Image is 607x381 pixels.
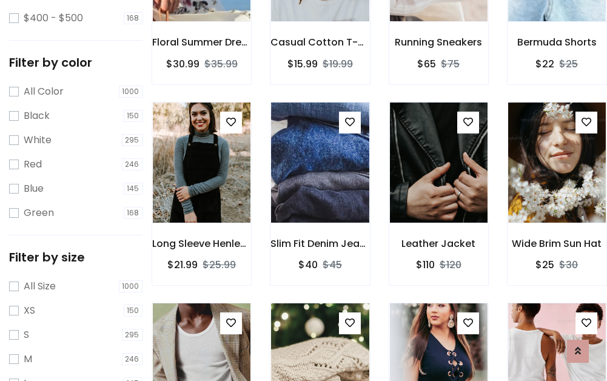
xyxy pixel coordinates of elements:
h5: Filter by color [9,55,143,70]
h6: $30.99 [166,58,200,70]
del: $25 [559,57,578,71]
span: 145 [124,183,143,195]
del: $25.99 [203,258,236,272]
span: 150 [124,305,143,317]
h6: Slim Fit Denim Jeans [270,238,369,249]
label: Red [24,157,42,172]
h6: $65 [417,58,436,70]
del: $45 [323,258,342,272]
label: All Size [24,279,56,294]
label: $400 - $500 [24,11,83,25]
del: $30 [559,258,578,272]
h6: $110 [416,259,435,271]
label: Black [24,109,50,123]
h6: $40 [298,259,318,271]
h6: Casual Cotton T-Shirt [270,36,369,48]
label: S [24,328,29,342]
h6: Long Sleeve Henley T-Shirt [152,238,251,249]
h6: $22 [535,58,554,70]
del: $19.99 [323,57,353,71]
label: Blue [24,181,44,196]
label: M [24,352,32,366]
span: 246 [122,158,143,170]
span: 150 [124,110,143,122]
span: 1000 [119,86,143,98]
del: $75 [441,57,460,71]
label: Green [24,206,54,220]
h5: Filter by size [9,250,143,265]
h6: $21.99 [167,259,198,271]
label: XS [24,303,35,318]
span: 168 [124,12,143,24]
h6: Running Sneakers [389,36,488,48]
h6: Leather Jacket [389,238,488,249]
h6: Floral Summer Dress [152,36,251,48]
span: 1000 [119,280,143,292]
span: 295 [122,329,143,341]
h6: Wide Brim Sun Hat [508,238,606,249]
h6: $15.99 [287,58,318,70]
label: White [24,133,52,147]
del: $120 [440,258,461,272]
h6: Bermuda Shorts [508,36,606,48]
span: 295 [122,134,143,146]
span: 246 [122,353,143,365]
del: $35.99 [204,57,238,71]
label: All Color [24,84,64,99]
span: 168 [124,207,143,219]
h6: $25 [535,259,554,271]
